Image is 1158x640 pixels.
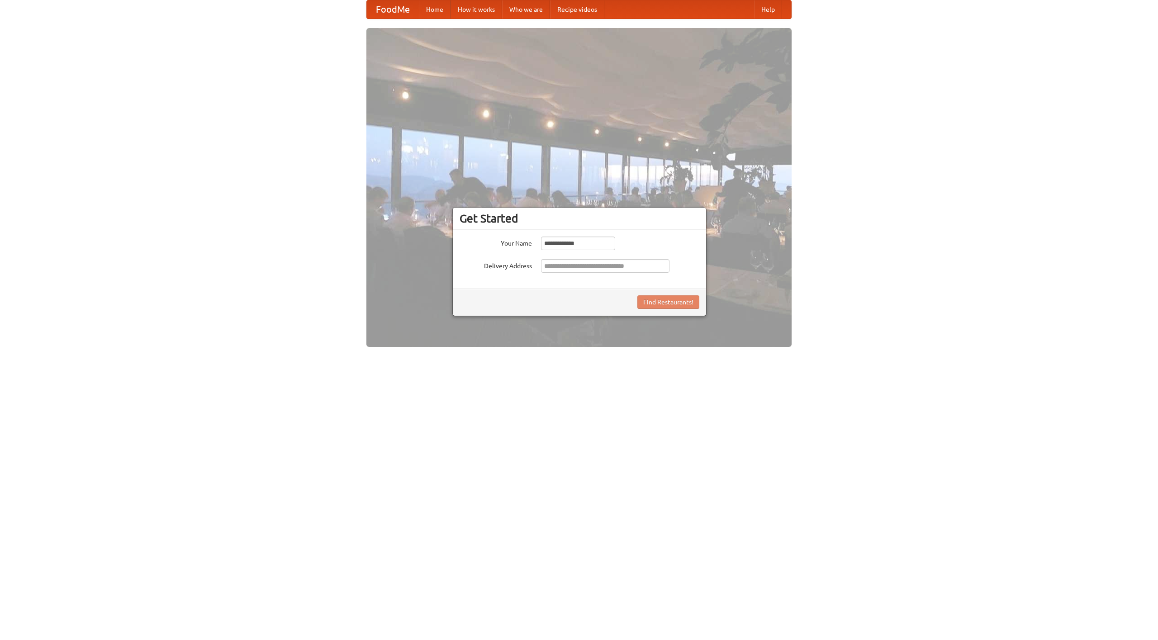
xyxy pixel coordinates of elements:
a: Help [754,0,782,19]
h3: Get Started [460,212,699,225]
a: How it works [451,0,502,19]
a: Recipe videos [550,0,604,19]
a: Who we are [502,0,550,19]
a: Home [419,0,451,19]
a: FoodMe [367,0,419,19]
button: Find Restaurants! [637,295,699,309]
label: Delivery Address [460,259,532,270]
label: Your Name [460,237,532,248]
